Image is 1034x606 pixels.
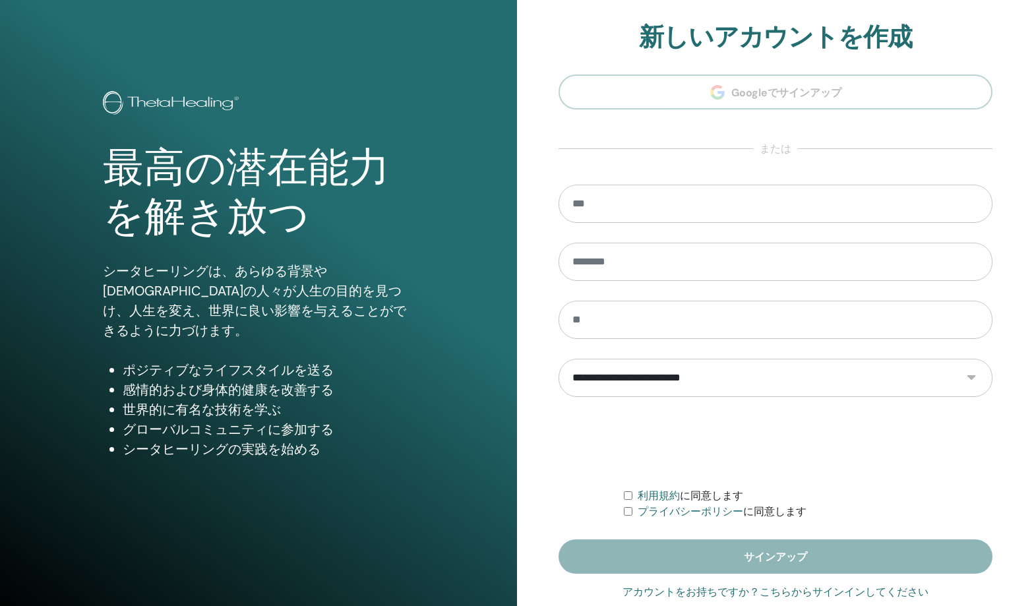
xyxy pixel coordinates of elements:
font: グローバルコミュニティに参加する [123,421,334,438]
font: に同意します [743,505,806,518]
font: に同意します [680,489,743,502]
font: 世界的に有名な技術を学ぶ [123,401,281,418]
a: プライバシーポリシー [638,505,743,518]
font: ポジティブなライフスタイルを送る [123,361,334,379]
font: または [760,142,791,156]
font: シータヒーリングの実践を始める [123,440,320,458]
a: 利用規約 [638,489,680,502]
a: アカウントをお持ちですか？こちらからサインインしてください [623,584,928,600]
font: アカウントをお持ちですか？こちらからサインインしてください [623,586,928,598]
font: 新しいアカウントを作成 [639,20,913,53]
font: 感情的および身体的健康を改善する [123,381,334,398]
iframe: 再キャプチャ [675,417,876,468]
font: シータヒーリングは、あらゆる背景や[DEMOGRAPHIC_DATA]の人々が人生の目的を見つけ、人生を変え、世界に良い影響を与えることができるように力づけます。 [103,262,406,339]
font: 最高の潜在能力を解き放つ [103,144,390,240]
